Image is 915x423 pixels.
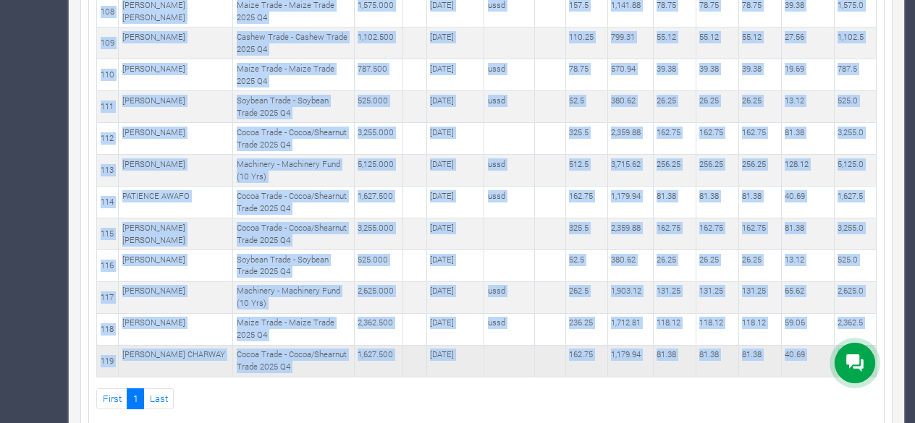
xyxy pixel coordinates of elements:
[607,281,653,313] td: 1,903.12
[653,155,696,187] td: 256.25
[119,91,233,123] td: [PERSON_NAME]
[233,313,355,345] td: Maize Trade - Maize Trade 2025 Q4
[781,281,834,313] td: 65.62
[119,345,233,377] td: [PERSON_NAME] CHARWAY
[354,345,402,377] td: 1,627.500
[119,250,233,282] td: [PERSON_NAME]
[565,27,607,59] td: 110.25
[738,218,781,250] td: 162.75
[781,218,834,250] td: 81.38
[696,187,738,218] td: 81.38
[696,27,738,59] td: 55.12
[565,59,607,91] td: 78.75
[738,345,781,377] td: 81.38
[565,218,607,250] td: 325.5
[834,187,876,218] td: 1,627.5
[97,91,119,123] td: 111
[426,27,484,59] td: [DATE]
[426,91,484,123] td: [DATE]
[119,313,233,345] td: [PERSON_NAME]
[696,59,738,91] td: 39.38
[781,27,834,59] td: 27.56
[119,155,233,187] td: [PERSON_NAME]
[607,59,653,91] td: 570.94
[565,281,607,313] td: 262.5
[484,313,535,345] td: ussd
[834,313,876,345] td: 2,362.5
[607,123,653,155] td: 2,359.88
[354,218,402,250] td: 3,255.000
[233,27,355,59] td: Cashew Trade - Cashew Trade 2025 Q4
[97,155,119,187] td: 113
[233,345,355,377] td: Cocoa Trade - Cocoa/Shearnut Trade 2025 Q4
[781,250,834,282] td: 13.12
[96,388,127,409] a: First
[354,281,402,313] td: 2,625.000
[607,155,653,187] td: 3,715.62
[653,281,696,313] td: 131.25
[354,313,402,345] td: 2,362.500
[426,187,484,218] td: [DATE]
[426,218,484,250] td: [DATE]
[607,218,653,250] td: 2,359.88
[354,59,402,91] td: 787.500
[834,59,876,91] td: 787.5
[233,187,355,218] td: Cocoa Trade - Cocoa/Shearnut Trade 2025 Q4
[653,345,696,377] td: 81.38
[696,345,738,377] td: 81.38
[233,123,355,155] td: Cocoa Trade - Cocoa/Shearnut Trade 2025 Q4
[834,91,876,123] td: 525.0
[607,250,653,282] td: 380.62
[738,313,781,345] td: 118.12
[834,250,876,282] td: 525.0
[426,345,484,377] td: [DATE]
[119,281,233,313] td: [PERSON_NAME]
[653,27,696,59] td: 55.12
[354,123,402,155] td: 3,255.000
[607,345,653,377] td: 1,179.94
[696,313,738,345] td: 118.12
[97,123,119,155] td: 112
[484,281,535,313] td: ussd
[781,187,834,218] td: 40.69
[119,27,233,59] td: [PERSON_NAME]
[834,281,876,313] td: 2,625.0
[119,218,233,250] td: [PERSON_NAME] [PERSON_NAME]
[484,155,535,187] td: ussd
[484,91,535,123] td: ussd
[97,345,119,377] td: 119
[426,313,484,345] td: [DATE]
[97,187,119,218] td: 114
[738,281,781,313] td: 131.25
[738,155,781,187] td: 256.25
[738,27,781,59] td: 55.12
[119,59,233,91] td: [PERSON_NAME]
[696,155,738,187] td: 256.25
[426,123,484,155] td: [DATE]
[233,281,355,313] td: Machinery - Machinery Fund (10 Yrs)
[565,313,607,345] td: 236.25
[738,91,781,123] td: 26.25
[97,281,119,313] td: 117
[96,388,877,409] nav: Page Navigation
[354,155,402,187] td: 5,125.000
[565,155,607,187] td: 512.5
[484,59,535,91] td: ussd
[233,155,355,187] td: Machinery - Machinery Fund (10 Yrs)
[653,59,696,91] td: 39.38
[484,187,535,218] td: ussd
[738,123,781,155] td: 162.75
[97,250,119,282] td: 116
[781,313,834,345] td: 59.06
[565,187,607,218] td: 162.75
[354,250,402,282] td: 525.000
[834,218,876,250] td: 3,255.0
[834,27,876,59] td: 1,102.5
[653,313,696,345] td: 118.12
[653,187,696,218] td: 81.38
[781,123,834,155] td: 81.38
[127,388,144,409] a: 1
[119,123,233,155] td: [PERSON_NAME]
[607,91,653,123] td: 380.62
[696,123,738,155] td: 162.75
